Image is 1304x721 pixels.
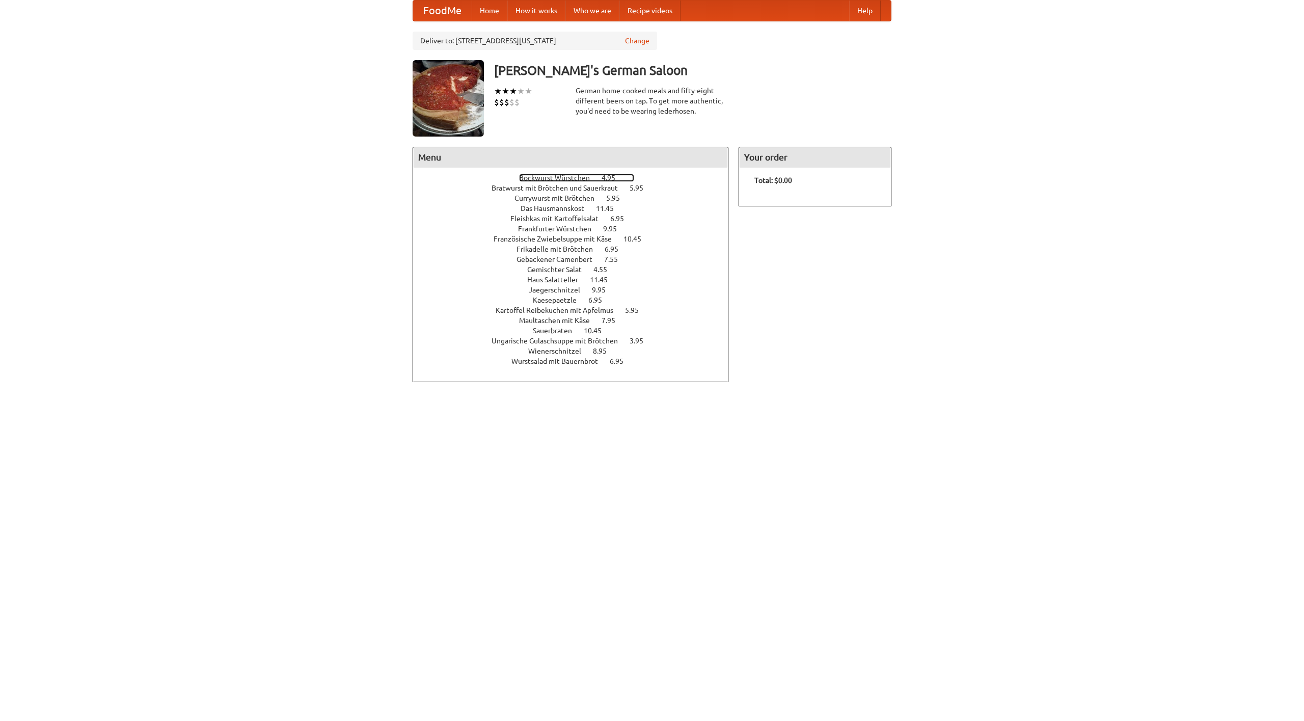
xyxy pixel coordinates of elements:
[593,347,617,355] span: 8.95
[518,225,636,233] a: Frankfurter Würstchen 9.95
[519,174,600,182] span: Bockwurst Würstchen
[509,86,517,97] li: ★
[528,347,626,355] a: Wienerschnitzel 8.95
[619,1,681,21] a: Recipe videos
[602,316,626,325] span: 7.95
[606,194,630,202] span: 5.95
[610,357,634,365] span: 6.95
[413,147,728,168] h4: Menu
[602,174,626,182] span: 4.95
[529,286,624,294] a: Jaegerschnitzel 9.95
[519,316,600,325] span: Maultaschen mit Käse
[527,276,588,284] span: Haus Salatteller
[623,235,651,243] span: 10.45
[739,147,891,168] h4: Your order
[413,60,484,137] img: angular.jpg
[514,194,639,202] a: Currywurst mit Brötchen 5.95
[605,245,629,253] span: 6.95
[496,306,623,314] span: Kartoffel Reibekuchen mit Apfelmus
[472,1,507,21] a: Home
[492,337,662,345] a: Ungarische Gulaschsuppe mit Brötchen 3.95
[527,276,627,284] a: Haus Salatteller 11.45
[527,265,592,274] span: Gemischter Salat
[630,184,654,192] span: 5.95
[525,86,532,97] li: ★
[494,60,891,81] h3: [PERSON_NAME]'s German Saloon
[517,255,603,263] span: Gebackener Camenbert
[610,215,634,223] span: 6.95
[492,184,662,192] a: Bratwurst mit Brötchen und Sauerkraut 5.95
[502,86,509,97] li: ★
[511,357,642,365] a: Wurstsalad mit Bauernbrot 6.95
[519,316,634,325] a: Maultaschen mit Käse 7.95
[603,225,627,233] span: 9.95
[511,357,608,365] span: Wurstsalad mit Bauernbrot
[533,296,621,304] a: Kaesepaetzle 6.95
[517,245,637,253] a: Frikadelle mit Brötchen 6.95
[533,327,582,335] span: Sauerbraten
[492,337,628,345] span: Ungarische Gulaschsuppe mit Brötchen
[521,204,633,212] a: Das Hausmannskost 11.45
[518,225,602,233] span: Frankfurter Würstchen
[517,255,637,263] a: Gebackener Camenbert 7.55
[492,184,628,192] span: Bratwurst mit Brötchen und Sauerkraut
[588,296,612,304] span: 6.95
[413,32,657,50] div: Deliver to: [STREET_ADDRESS][US_STATE]
[630,337,654,345] span: 3.95
[849,1,881,21] a: Help
[584,327,612,335] span: 10.45
[413,1,472,21] a: FoodMe
[604,255,628,263] span: 7.55
[514,97,520,108] li: $
[521,204,594,212] span: Das Hausmannskost
[509,97,514,108] li: $
[533,327,620,335] a: Sauerbraten 10.45
[519,174,634,182] a: Bockwurst Würstchen 4.95
[499,97,504,108] li: $
[754,176,792,184] b: Total: $0.00
[514,194,605,202] span: Currywurst mit Brötchen
[510,215,643,223] a: Fleishkas mit Kartoffelsalat 6.95
[517,245,603,253] span: Frikadelle mit Brötchen
[593,265,617,274] span: 4.55
[510,215,609,223] span: Fleishkas mit Kartoffelsalat
[596,204,624,212] span: 11.45
[529,286,590,294] span: Jaegerschnitzel
[494,235,660,243] a: Französische Zwiebelsuppe mit Käse 10.45
[625,36,649,46] a: Change
[494,97,499,108] li: $
[494,235,622,243] span: Französische Zwiebelsuppe mit Käse
[533,296,587,304] span: Kaesepaetzle
[496,306,658,314] a: Kartoffel Reibekuchen mit Apfelmus 5.95
[590,276,618,284] span: 11.45
[517,86,525,97] li: ★
[592,286,616,294] span: 9.95
[565,1,619,21] a: Who we are
[507,1,565,21] a: How it works
[504,97,509,108] li: $
[576,86,728,116] div: German home-cooked meals and fifty-eight different beers on tap. To get more authentic, you'd nee...
[494,86,502,97] li: ★
[527,265,626,274] a: Gemischter Salat 4.55
[528,347,591,355] span: Wienerschnitzel
[625,306,649,314] span: 5.95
